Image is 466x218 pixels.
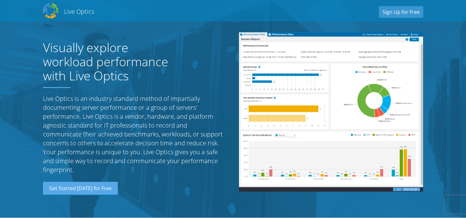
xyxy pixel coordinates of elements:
[64,7,94,16] h2: Live Optics
[43,40,181,83] h1: Visually explore workload performance with Live Optics
[239,32,423,192] img: Server Report
[43,3,58,18] img: Dell Dpack
[43,94,227,174] p: Live Optics is an industry standard method of impartially documenting server performance or a gro...
[43,182,118,195] a: Get Started [DATE] for Free
[379,6,423,18] a: Sign Up for Free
